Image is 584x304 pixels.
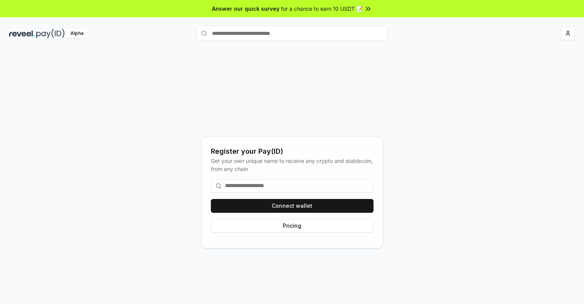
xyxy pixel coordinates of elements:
img: pay_id [36,29,65,38]
div: Alpha [66,29,88,38]
span: Answer our quick survey [212,5,279,13]
button: Pricing [211,219,374,233]
img: reveel_dark [9,29,35,38]
div: Get your own unique name to receive any crypto and stablecoin, from any chain [211,157,374,173]
div: Register your Pay(ID) [211,146,374,157]
button: Connect wallet [211,199,374,213]
span: for a chance to earn 10 USDT 📝 [281,5,363,13]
